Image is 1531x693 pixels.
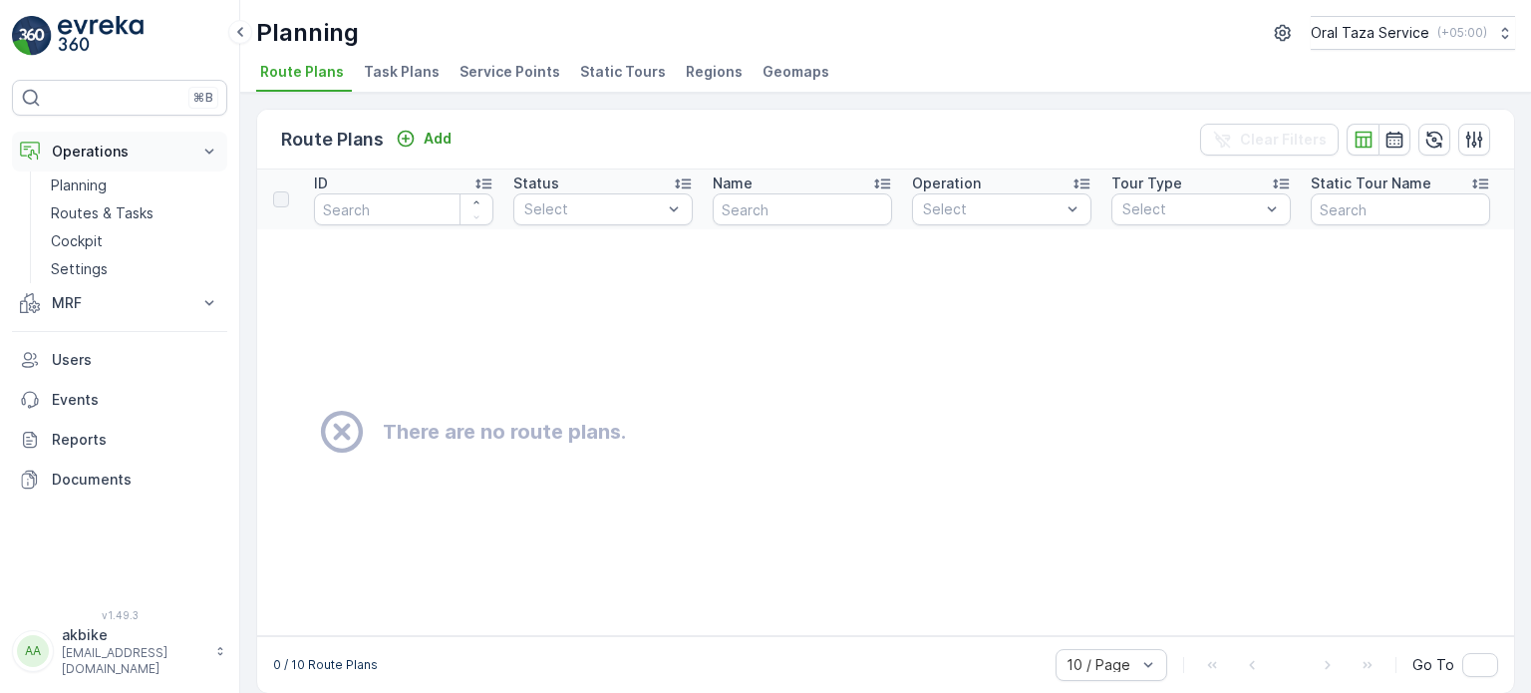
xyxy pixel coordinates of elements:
span: Go To [1412,655,1454,675]
a: Settings [43,255,227,283]
p: ⌘B [193,90,213,106]
a: Routes & Tasks [43,199,227,227]
input: Search [314,193,493,225]
p: Reports [52,430,219,450]
p: Planning [256,17,359,49]
button: AAakbike[EMAIL_ADDRESS][DOMAIN_NAME] [12,625,227,677]
span: v 1.49.3 [12,609,227,621]
img: logo_light-DOdMpM7g.png [58,16,144,56]
span: Geomaps [763,62,829,82]
p: Oral Taza Service [1311,23,1429,43]
p: Select [1122,199,1260,219]
h2: There are no route plans. [383,417,626,447]
p: Select [923,199,1061,219]
p: Select [524,199,662,219]
a: Planning [43,172,227,199]
p: MRF [52,293,187,313]
input: Search [713,193,892,225]
p: Routes & Tasks [51,203,153,223]
p: Users [52,350,219,370]
p: Route Plans [281,126,384,154]
p: Static Tour Name [1311,173,1431,193]
p: Operations [52,142,187,162]
a: Users [12,340,227,380]
p: Events [52,390,219,410]
p: 0 / 10 Route Plans [273,657,378,673]
p: Planning [51,175,107,195]
p: Cockpit [51,231,103,251]
input: Search [1311,193,1490,225]
p: Status [513,173,559,193]
p: Documents [52,470,219,490]
span: Regions [686,62,743,82]
a: Events [12,380,227,420]
img: logo [12,16,52,56]
p: [EMAIL_ADDRESS][DOMAIN_NAME] [62,645,205,677]
span: Task Plans [364,62,440,82]
p: Operation [912,173,981,193]
a: Reports [12,420,227,460]
div: AA [17,635,49,667]
p: akbike [62,625,205,645]
a: Cockpit [43,227,227,255]
button: Add [388,127,459,151]
span: Service Points [459,62,560,82]
button: Oral Taza Service(+05:00) [1311,16,1515,50]
p: Name [713,173,753,193]
p: Clear Filters [1240,130,1327,150]
p: Settings [51,259,108,279]
span: Route Plans [260,62,344,82]
button: MRF [12,283,227,323]
p: Tour Type [1111,173,1182,193]
p: ( +05:00 ) [1437,25,1487,41]
button: Clear Filters [1200,124,1339,156]
p: Add [424,129,452,149]
a: Documents [12,460,227,500]
p: ID [314,173,328,193]
button: Operations [12,132,227,172]
span: Static Tours [580,62,666,82]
